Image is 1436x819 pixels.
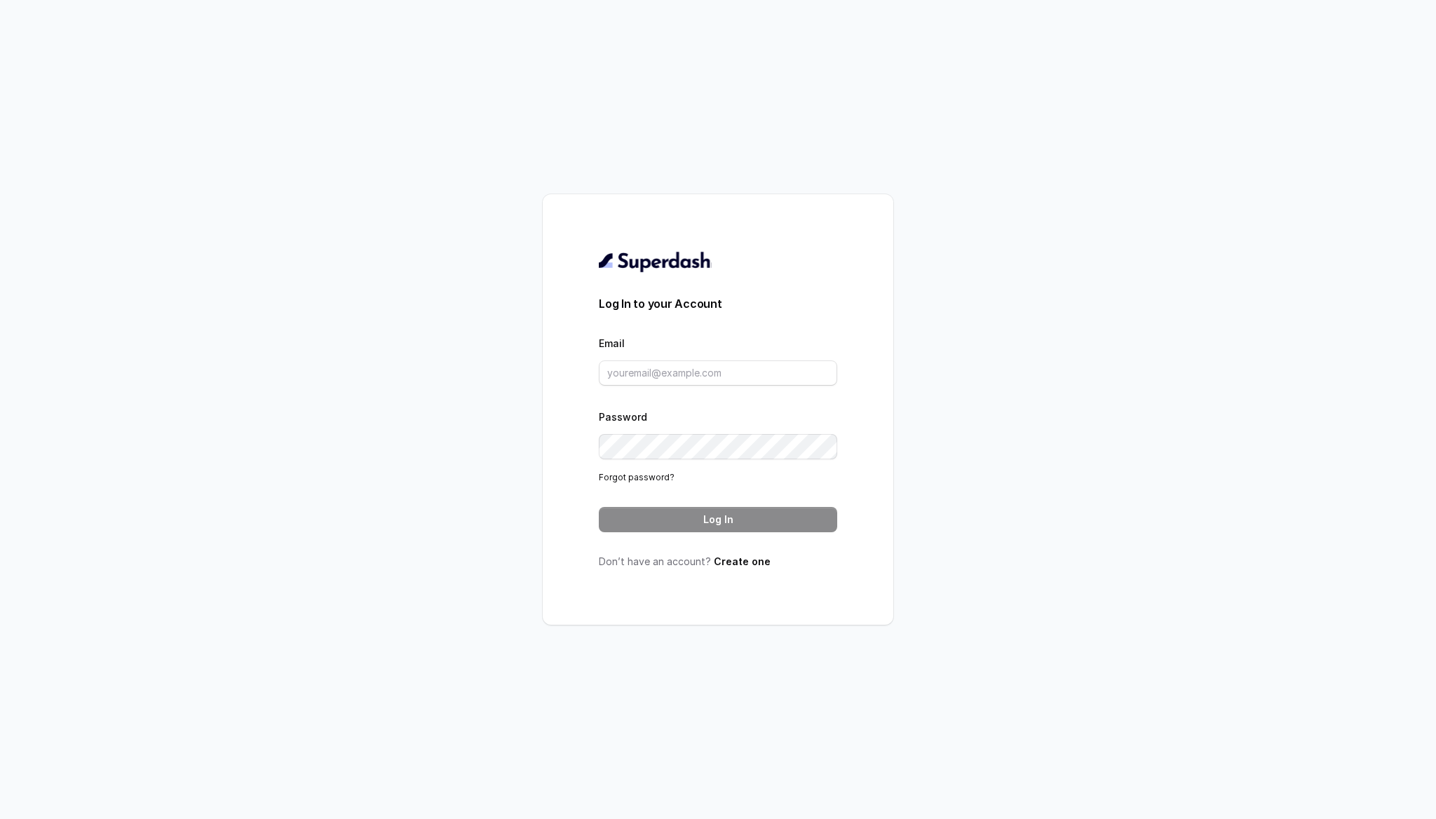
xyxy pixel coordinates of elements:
[599,250,712,273] img: light.svg
[714,555,771,567] a: Create one
[599,472,675,482] a: Forgot password?
[599,507,837,532] button: Log In
[599,411,647,423] label: Password
[599,295,837,312] h3: Log In to your Account
[599,360,837,386] input: youremail@example.com
[599,555,837,569] p: Don’t have an account?
[599,337,625,349] label: Email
